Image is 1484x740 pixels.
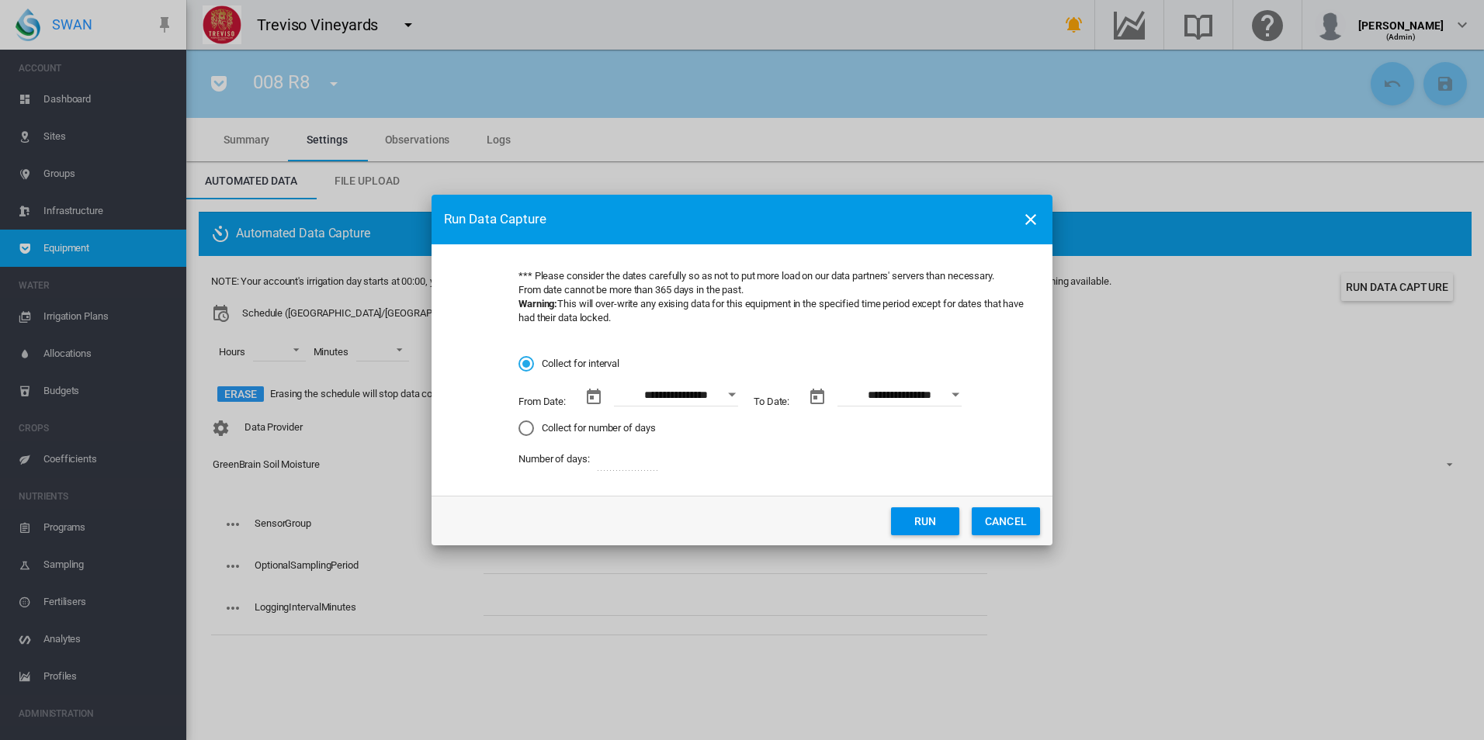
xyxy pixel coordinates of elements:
input: From Date [614,383,738,406]
md-radio-button: Collect for number of days [518,421,1028,436]
button: CANCEL [972,507,1040,535]
div: *** Please consider the dates carefully so as not to put more load on our data partners' servers ... [518,269,1028,326]
b: Warning: [518,298,557,309]
div: Run Data Capture [444,210,1011,229]
div: Number of days: [518,452,590,466]
button: Open calendar [941,381,969,409]
md-icon: icon-close [1021,210,1040,229]
md-datepicker: End date [797,383,969,419]
md-radio-button: Collect for interval [518,356,1028,371]
button: md-calendar [578,382,609,413]
md-datepicker: From Date [574,383,746,419]
button: md-calendar [802,382,833,413]
div: From Date: [518,395,566,409]
div: To Date: [754,395,789,409]
input: End date [837,383,962,406]
button: Run [891,507,959,535]
button: icon-close [1015,204,1046,235]
button: Open calendar [718,381,746,409]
